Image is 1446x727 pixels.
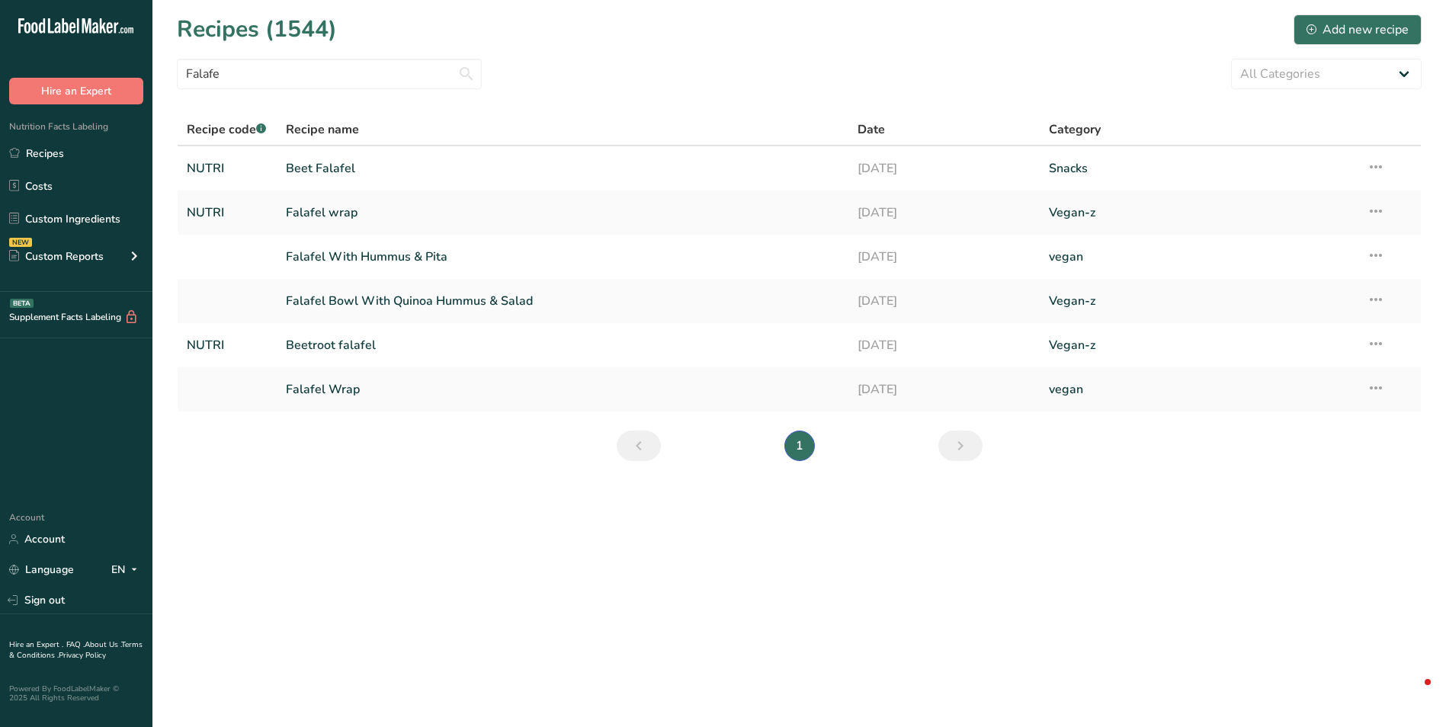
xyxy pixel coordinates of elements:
div: EN [111,561,143,579]
a: Falafel Wrap [286,373,840,405]
span: Date [858,120,885,139]
a: [DATE] [858,373,1030,405]
div: NEW [9,238,32,247]
a: Falafel wrap [286,197,840,229]
a: Falafel With Hummus & Pita [286,241,840,273]
a: NUTRI [187,197,268,229]
span: Category [1049,120,1101,139]
a: [DATE] [858,285,1030,317]
span: Recipe code [187,121,266,138]
div: BETA [10,299,34,308]
a: Privacy Policy [59,650,106,661]
a: [DATE] [858,152,1030,184]
a: Beetroot falafel [286,329,840,361]
a: [DATE] [858,241,1030,273]
span: Recipe name [286,120,359,139]
a: Next page [938,431,983,461]
input: Search for recipe [177,59,482,89]
button: Add new recipe [1294,14,1422,45]
a: Hire an Expert . [9,639,63,650]
a: Vegan-z [1049,285,1348,317]
a: [DATE] [858,329,1030,361]
a: NUTRI [187,329,268,361]
div: Custom Reports [9,248,104,264]
iframe: Intercom live chat [1394,675,1431,712]
a: [DATE] [858,197,1030,229]
a: Terms & Conditions . [9,639,143,661]
a: NUTRI [187,152,268,184]
h1: Recipes (1544) [177,12,337,46]
a: About Us . [85,639,121,650]
div: Powered By FoodLabelMaker © 2025 All Rights Reserved [9,684,143,703]
button: Hire an Expert [9,78,143,104]
a: vegan [1049,241,1348,273]
a: Beet Falafel [286,152,840,184]
a: vegan [1049,373,1348,405]
a: Falafel Bowl With Quinoa Hummus & Salad [286,285,840,317]
div: Add new recipe [1307,21,1409,39]
a: Previous page [617,431,661,461]
a: Vegan-z [1049,329,1348,361]
a: Language [9,556,74,583]
a: FAQ . [66,639,85,650]
a: Vegan-z [1049,197,1348,229]
a: Snacks [1049,152,1348,184]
